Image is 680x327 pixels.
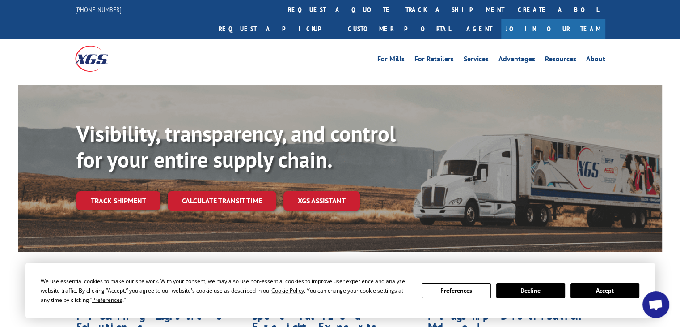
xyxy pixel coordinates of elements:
button: Preferences [422,283,490,298]
a: Advantages [498,56,535,65]
button: Accept [570,283,639,298]
a: Calculate transit time [168,191,276,211]
a: About [586,56,605,65]
b: Visibility, transparency, and control for your entire supply chain. [76,120,396,173]
a: XGS ASSISTANT [283,191,360,211]
span: Cookie Policy [271,287,304,294]
span: Preferences [92,296,122,304]
a: [PHONE_NUMBER] [75,5,122,14]
a: Services [464,56,489,65]
a: Request a pickup [212,19,341,39]
div: Open chat [642,291,669,318]
a: Resources [545,56,576,65]
a: Join Our Team [501,19,605,39]
a: Track shipment [76,191,160,210]
div: We use essential cookies to make our site work. With your consent, we may also use non-essential ... [41,276,411,305]
a: Customer Portal [341,19,457,39]
a: For Mills [377,56,405,65]
a: For Retailers [414,56,454,65]
div: Cookie Consent Prompt [25,263,655,318]
a: Agent [457,19,501,39]
button: Decline [496,283,565,298]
